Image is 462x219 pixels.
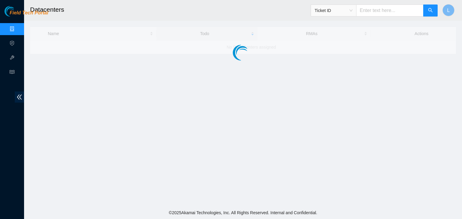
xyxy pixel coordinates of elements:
[5,11,48,19] a: Akamai TechnologiesField Tech Portal
[447,7,450,14] span: L
[10,67,14,79] span: read
[423,4,438,16] button: search
[15,91,24,103] span: double-left
[442,4,454,16] button: L
[315,6,353,15] span: Ticket ID
[428,8,433,13] span: search
[10,10,48,16] span: Field Tech Portal
[24,206,462,219] footer: © 2025 Akamai Technologies, Inc. All Rights Reserved. Internal and Confidential.
[356,4,423,16] input: Enter text here...
[5,6,30,16] img: Akamai Technologies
